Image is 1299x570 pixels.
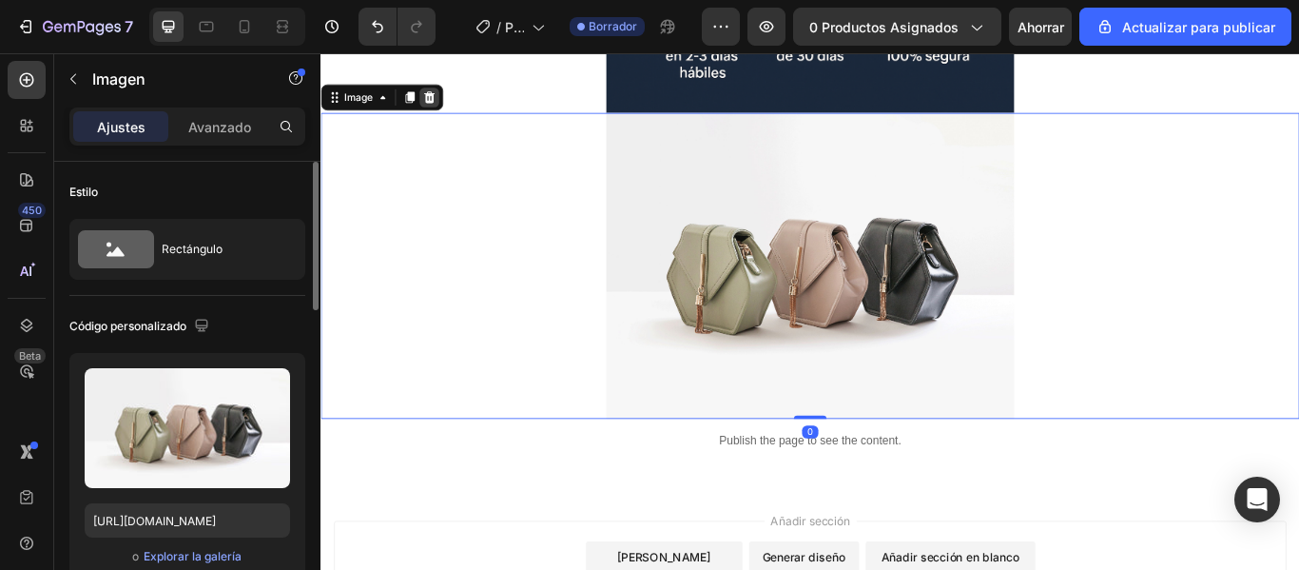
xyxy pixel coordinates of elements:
[359,8,436,46] div: Deshacer/Rehacer
[1234,477,1280,522] div: Abrir Intercom Messenger
[69,185,98,199] font: Estilo
[333,69,808,426] img: image_demo.jpg
[92,68,254,90] p: Imagen
[809,19,959,35] font: 0 productos asignados
[561,434,580,449] div: 0
[132,549,139,563] font: o
[69,319,186,333] font: Código personalizado
[125,17,133,36] font: 7
[793,8,1001,46] button: 0 productos asignados
[589,19,637,33] font: Borrador
[24,43,65,60] div: Image
[1018,19,1064,35] font: Ahorrar
[162,242,223,256] font: Rectángulo
[320,53,1299,570] iframe: Área de diseño
[525,537,617,553] font: Añadir sección
[97,119,145,135] font: Ajustes
[188,119,251,135] font: Avanzado
[496,19,501,35] font: /
[22,204,42,217] font: 450
[143,547,242,566] button: Explorar la galería
[8,8,142,46] button: 7
[85,503,290,538] input: https://ejemplo.com/imagen.jpg
[92,69,145,88] font: Imagen
[1079,8,1291,46] button: Actualizar para publicar
[505,19,526,395] font: Página del producto - 28 de septiembre, 15:18:32
[1009,8,1072,46] button: Ahorrar
[1122,19,1275,35] font: Actualizar para publicar
[144,549,242,563] font: Explorar la galería
[19,349,41,363] font: Beta
[85,368,290,488] img: imagen de vista previa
